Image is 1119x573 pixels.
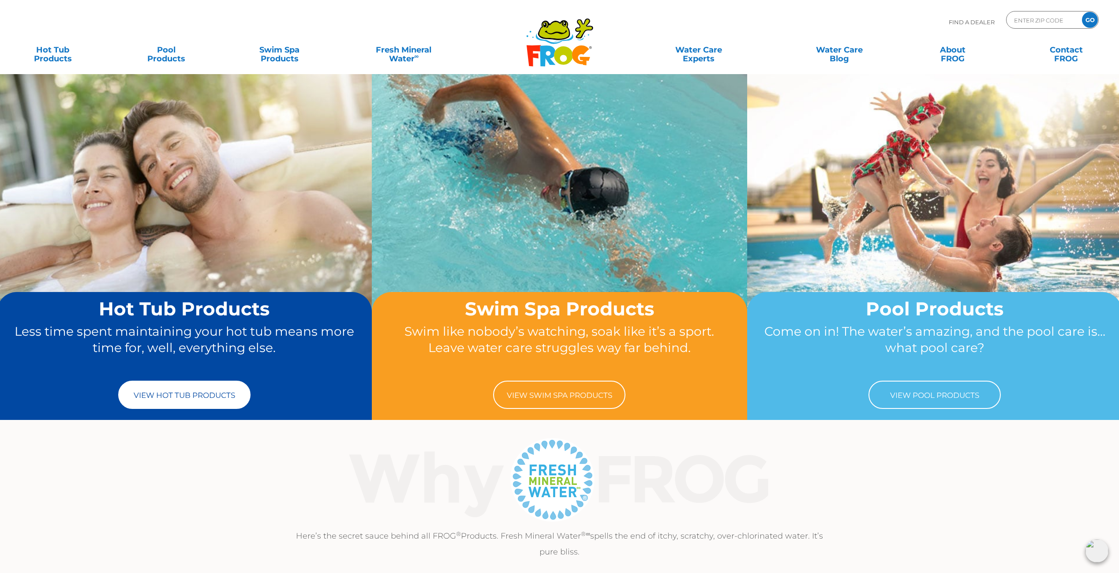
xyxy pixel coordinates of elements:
a: AboutFROG [909,41,997,59]
p: Less time spent maintaining your hot tub means more time for, well, everything else. [14,323,356,372]
a: ContactFROG [1022,41,1110,59]
img: openIcon [1085,539,1108,562]
h2: Swim Spa Products [389,299,730,319]
a: Fresh MineralWater∞ [348,41,459,59]
p: Find A Dealer [949,11,995,33]
a: PoolProducts [122,41,210,59]
input: GO [1082,12,1098,28]
p: Swim like nobody’s watching, soak like it’s a sport. Leave water care struggles way far behind. [389,323,730,372]
a: Water CareBlog [796,41,884,59]
img: Why Frog [332,435,787,524]
input: Zip Code Form [1013,14,1073,26]
a: Swim SpaProducts [236,41,324,59]
sup: ∞ [415,52,419,60]
a: Hot TubProducts [9,41,97,59]
a: Water CareExperts [627,41,771,59]
p: Come on in! The water’s amazing, and the pool care is… what pool care? [764,323,1106,372]
sup: ® [456,530,461,537]
sup: ®∞ [581,530,590,537]
a: View Swim Spa Products [493,381,625,409]
a: View Pool Products [868,381,1001,409]
a: View Hot Tub Products [118,381,251,409]
img: home-banner-swim-spa-short [372,74,747,354]
h2: Hot Tub Products [14,299,356,319]
h2: Pool Products [764,299,1106,319]
p: Here’s the secret sauce behind all FROG Products. Fresh Mineral Water spells the end of itchy, sc... [288,528,831,560]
